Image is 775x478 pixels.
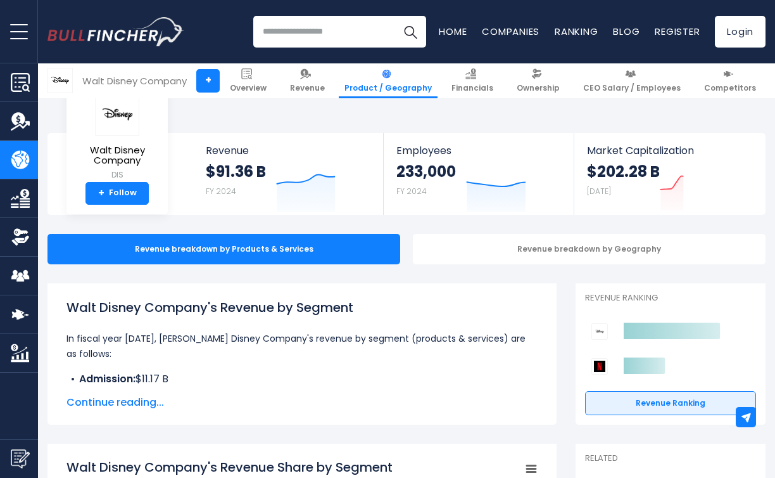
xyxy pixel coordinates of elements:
a: Financials [446,63,499,98]
img: DIS logo [48,68,72,93]
a: Revenue [284,63,331,98]
a: CEO Salary / Employees [577,63,686,98]
div: Revenue breakdown by Products & Services [47,234,400,264]
a: Employees 233,000 FY 2024 [384,133,573,215]
p: Related [585,453,756,464]
small: FY 2024 [396,186,427,197]
img: Bullfincher logo [47,17,184,46]
span: Financials [451,83,493,93]
a: Login [715,16,766,48]
a: Companies [482,25,539,38]
span: CEO Salary / Employees [583,83,681,93]
span: Revenue [206,145,371,157]
small: FY 2024 [206,186,236,197]
a: Register [655,25,700,38]
a: + [196,69,220,93]
span: Market Capitalization [587,145,752,157]
strong: $91.36 B [206,162,266,181]
a: Go to homepage [47,17,184,46]
strong: 233,000 [396,162,456,181]
tspan: Walt Disney Company's Revenue Share by Segment [66,458,393,476]
small: [DATE] [587,186,611,197]
a: Home [439,25,467,38]
span: Revenue [290,83,325,93]
p: Revenue Ranking [585,293,756,304]
h1: Walt Disney Company's Revenue by Segment [66,298,538,317]
a: Revenue $91.36 B FY 2024 [193,133,384,215]
a: Overview [224,63,272,98]
a: Competitors [698,63,762,98]
div: Walt Disney Company [82,74,187,88]
strong: + [98,188,104,199]
img: Ownership [11,228,30,247]
a: Market Capitalization $202.28 B [DATE] [574,133,764,215]
a: +Follow [85,182,149,205]
p: In fiscal year [DATE], [PERSON_NAME] Disney Company's revenue by segment (products & services) ar... [66,331,538,361]
a: Ranking [555,25,598,38]
a: Walt Disney Company DIS [76,93,158,182]
small: DIS [77,169,158,181]
a: Product / Geography [339,63,438,98]
img: Netflix competitors logo [591,358,608,375]
span: Walt Disney Company [77,145,158,166]
a: Blog [613,25,640,38]
button: Search [394,16,426,48]
span: Product / Geography [344,83,432,93]
a: Revenue Ranking [585,391,756,415]
span: Overview [230,83,267,93]
img: DIS logo [95,93,139,136]
strong: $202.28 B [587,162,660,181]
span: Ownership [517,83,560,93]
span: Continue reading... [66,395,538,410]
li: $11.17 B [66,371,538,387]
a: Ownership [511,63,565,98]
span: Employees [396,145,560,157]
img: Walt Disney Company competitors logo [591,323,608,340]
span: Competitors [704,83,756,93]
div: Revenue breakdown by Geography [413,234,766,264]
b: Admission: [79,371,135,386]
